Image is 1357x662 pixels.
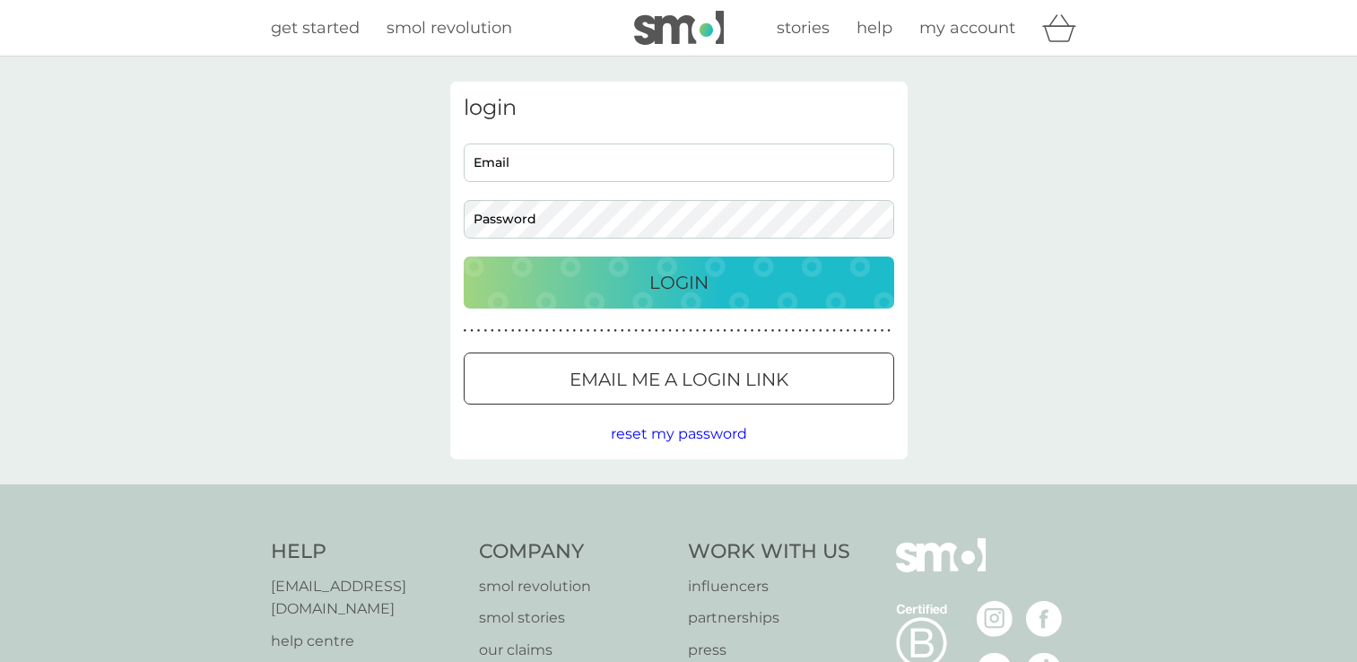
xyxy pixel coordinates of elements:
[1042,10,1087,46] div: basket
[702,327,706,335] p: ●
[593,327,596,335] p: ●
[785,327,788,335] p: ●
[860,327,864,335] p: ●
[777,15,830,41] a: stories
[498,327,501,335] p: ●
[464,353,894,405] button: Email me a login link
[866,327,870,335] p: ●
[819,327,822,335] p: ●
[751,327,754,335] p: ●
[977,601,1013,637] img: visit the smol Instagram page
[525,327,528,335] p: ●
[688,606,850,630] a: partnerships
[538,327,542,335] p: ●
[709,327,713,335] p: ●
[717,327,720,335] p: ●
[826,327,830,335] p: ●
[483,327,487,335] p: ●
[504,327,508,335] p: ●
[634,11,724,45] img: smol
[271,630,462,653] a: help centre
[696,327,700,335] p: ●
[621,327,624,335] p: ●
[479,575,670,598] a: smol revolution
[853,327,857,335] p: ●
[757,327,761,335] p: ●
[771,327,775,335] p: ●
[881,327,884,335] p: ●
[744,327,747,335] p: ●
[634,327,638,335] p: ●
[857,18,892,38] span: help
[737,327,741,335] p: ●
[613,327,617,335] p: ●
[559,327,562,335] p: ●
[271,538,462,566] h4: Help
[919,18,1015,38] span: my account
[464,327,467,335] p: ●
[805,327,809,335] p: ●
[668,327,672,335] p: ●
[479,639,670,662] a: our claims
[464,95,894,121] h3: login
[839,327,843,335] p: ●
[688,575,850,598] a: influencers
[649,268,709,297] p: Login
[887,327,891,335] p: ●
[600,327,604,335] p: ●
[896,538,986,599] img: smol
[832,327,836,335] p: ●
[662,327,665,335] p: ●
[641,327,645,335] p: ●
[812,327,815,335] p: ●
[683,327,686,335] p: ●
[545,327,549,335] p: ●
[764,327,768,335] p: ●
[566,327,570,335] p: ●
[730,327,734,335] p: ●
[511,327,515,335] p: ●
[798,327,802,335] p: ●
[271,15,360,41] a: get started
[1026,601,1062,637] img: visit the smol Facebook page
[477,327,481,335] p: ●
[675,327,679,335] p: ●
[491,327,494,335] p: ●
[387,15,512,41] a: smol revolution
[387,18,512,38] span: smol revolution
[479,538,670,566] h4: Company
[648,327,651,335] p: ●
[518,327,522,335] p: ●
[792,327,796,335] p: ●
[689,327,692,335] p: ●
[607,327,611,335] p: ●
[655,327,658,335] p: ●
[723,327,726,335] p: ●
[587,327,590,335] p: ●
[271,18,360,38] span: get started
[847,327,850,335] p: ●
[552,327,556,335] p: ●
[919,15,1015,41] a: my account
[464,257,894,309] button: Login
[479,606,670,630] a: smol stories
[470,327,474,335] p: ●
[573,327,577,335] p: ●
[688,538,850,566] h4: Work With Us
[777,18,830,38] span: stories
[628,327,631,335] p: ●
[532,327,535,335] p: ●
[579,327,583,335] p: ●
[611,422,747,446] button: reset my password
[271,575,462,621] p: [EMAIL_ADDRESS][DOMAIN_NAME]
[874,327,877,335] p: ●
[688,639,850,662] a: press
[778,327,781,335] p: ●
[570,365,788,394] p: Email me a login link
